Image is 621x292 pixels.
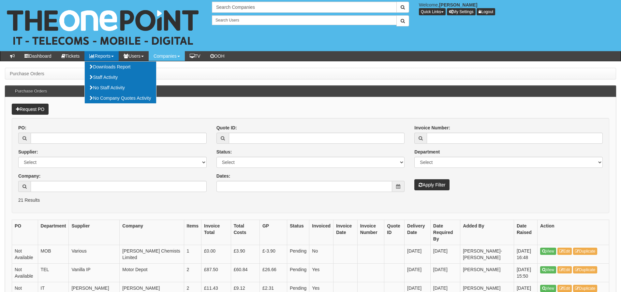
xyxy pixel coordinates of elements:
td: £60.84 [231,263,259,282]
td: £87.50 [201,263,231,282]
a: TV [185,51,205,61]
th: Status [287,220,309,245]
td: [PERSON_NAME]-[PERSON_NAME] [460,245,514,263]
label: Invoice Number: [414,124,450,131]
td: 2 [184,263,201,282]
td: £26.66 [259,263,287,282]
td: No [309,245,333,263]
th: Department [38,220,69,245]
label: PO: [18,124,26,131]
td: [DATE] 15:50 [514,263,537,282]
th: PO [12,220,38,245]
label: Quote ID: [216,124,237,131]
td: Vanilla IP [69,263,120,282]
th: Invoice Total [201,220,231,245]
li: Purchase Orders [10,70,44,77]
td: 1 [184,245,201,263]
a: Duplicate [573,248,597,255]
th: Quote ID [384,220,405,245]
td: TEL [38,263,69,282]
a: Dashboard [20,51,56,61]
th: Items [184,220,201,245]
td: [DATE] [405,263,431,282]
a: View [540,248,556,255]
label: Department [414,149,440,155]
th: Company [120,220,184,245]
td: Not Available [12,245,38,263]
button: Apply Filter [414,179,450,190]
a: Duplicate [573,285,597,292]
th: GP [259,220,287,245]
th: Supplier [69,220,120,245]
td: Pending [287,263,309,282]
a: No Company Quotes Activity [85,93,156,103]
p: 21 Results [18,197,603,203]
td: Pending [287,245,309,263]
td: Yes [309,263,333,282]
td: [DATE] 16:48 [514,245,537,263]
a: Companies [149,51,185,61]
th: Date Required By [430,220,460,245]
button: Quick Links [419,8,446,15]
td: £3.90 [231,245,259,263]
a: Tickets [56,51,85,61]
a: Users [119,51,149,61]
a: Edit [557,266,572,273]
label: Supplier: [18,149,38,155]
label: Status: [216,149,232,155]
td: Various [69,245,120,263]
a: OOH [205,51,229,61]
td: MOB [38,245,69,263]
input: Search Companies [212,2,397,13]
a: Reports [84,51,119,61]
th: Action [538,220,609,245]
a: Staff Activity [85,72,156,82]
td: £-3.90 [259,245,287,263]
a: Downloads Report [85,62,156,72]
th: Delivery Date [405,220,431,245]
label: Company: [18,173,40,179]
b: [PERSON_NAME] [439,2,477,7]
a: My Settings [447,8,476,15]
th: Added By [460,220,514,245]
td: [DATE] [430,245,460,263]
a: View [540,266,556,273]
td: [DATE] [430,263,460,282]
td: £0.00 [201,245,231,263]
td: [PERSON_NAME] [460,263,514,282]
input: Search Users [212,15,397,25]
td: Motor Depot [120,263,184,282]
th: Total Costs [231,220,259,245]
th: Invoice Number [357,220,384,245]
h3: Purchase Orders [12,86,50,97]
a: View [540,285,556,292]
td: [DATE] [405,245,431,263]
a: Duplicate [573,266,597,273]
a: Logout [477,8,495,15]
td: Not Available [12,263,38,282]
a: Request PO [12,104,49,115]
a: No Staff Activity [85,82,156,93]
th: Date Raised [514,220,537,245]
td: [PERSON_NAME] Chemists Limited [120,245,184,263]
th: Invoice Date [333,220,358,245]
a: Edit [557,248,572,255]
th: Invoiced [309,220,333,245]
label: Dates: [216,173,230,179]
div: Welcome, [414,2,621,15]
a: Edit [557,285,572,292]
